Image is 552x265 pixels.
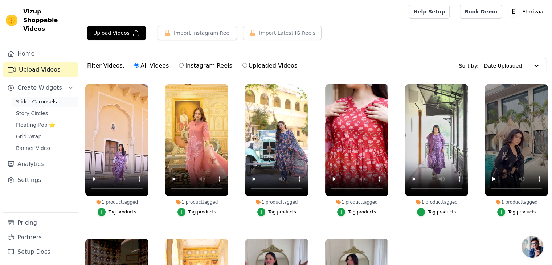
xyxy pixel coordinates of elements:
div: Tag products [188,209,216,215]
label: All Videos [134,61,169,70]
button: Import Latest IG Reels [243,26,322,40]
span: Banner Video [16,144,50,152]
div: 1 product tagged [245,199,308,205]
a: Upload Videos [3,62,78,77]
span: Slider Carousels [16,98,57,105]
div: Open chat [522,236,543,258]
button: Create Widgets [3,81,78,95]
input: Uploaded Videos [242,63,247,68]
span: Story Circles [16,110,48,117]
span: Import Latest IG Reels [259,29,316,37]
a: Book Demo [460,5,502,19]
button: Upload Videos [87,26,146,40]
button: Tag products [417,208,456,216]
a: Help Setup [409,5,450,19]
div: Tag products [109,209,136,215]
a: Home [3,46,78,61]
div: Filter Videos: [87,57,301,74]
input: Instagram Reels [179,63,184,68]
label: Instagram Reels [179,61,232,70]
a: Floating-Pop ⭐ [12,120,78,130]
div: Tag products [428,209,456,215]
span: Floating-Pop ⭐ [16,121,55,129]
div: 1 product tagged [165,199,228,205]
div: Tag products [268,209,296,215]
div: Tag products [348,209,376,215]
button: Tag products [337,208,376,216]
span: Vizup Shoppable Videos [23,7,75,33]
a: Grid Wrap [12,131,78,142]
a: Partners [3,230,78,245]
button: Tag products [177,208,216,216]
div: Sort by: [459,58,547,73]
text: E [511,8,515,15]
a: Banner Video [12,143,78,153]
input: All Videos [134,63,139,68]
button: Tag products [257,208,296,216]
label: Uploaded Videos [242,61,298,70]
a: Story Circles [12,108,78,118]
div: Tag products [508,209,536,215]
div: 1 product tagged [325,199,388,205]
button: Tag products [98,208,136,216]
a: Settings [3,173,78,187]
div: 1 product tagged [485,199,548,205]
p: Ethrivaa [519,5,546,18]
div: 1 product tagged [405,199,468,205]
a: Slider Carousels [12,97,78,107]
span: Grid Wrap [16,133,41,140]
div: 1 product tagged [85,199,148,205]
a: Analytics [3,157,78,171]
img: Vizup [6,15,17,26]
button: Tag products [497,208,536,216]
button: E Ethrivaa [508,5,546,18]
span: Create Widgets [17,83,62,92]
button: Import Instagram Reel [158,26,237,40]
a: Setup Docs [3,245,78,259]
a: Pricing [3,216,78,230]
